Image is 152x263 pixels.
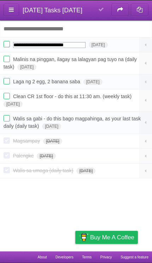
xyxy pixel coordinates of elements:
[17,64,36,70] span: [DATE]
[43,138,62,144] span: [DATE]
[37,153,56,159] span: [DATE]
[4,101,23,107] span: [DATE]
[13,153,35,159] span: Palengke
[42,123,61,130] span: [DATE]
[83,79,103,85] span: [DATE]
[4,56,10,62] label: Done
[13,138,42,144] span: Magsampay
[76,168,95,174] span: [DATE]
[4,137,10,144] label: Done
[4,41,10,47] label: Done
[4,167,10,173] label: Done
[13,79,82,84] span: Laga ng 2 egg, 2 banana saba
[121,251,148,263] a: Suggest a feature
[23,7,82,14] span: [DATE] Tasks [DATE]
[89,42,108,48] span: [DATE]
[4,115,10,121] label: Done
[37,251,47,263] a: About
[90,231,134,244] span: Buy me a coffee
[4,78,10,84] label: Done
[13,168,75,173] span: Walis sa umaga (daily task)
[4,152,10,159] label: Done
[55,251,74,263] a: Developers
[13,94,133,99] span: Clean CR 1st floor - do this at 11:30 am. (weekly task)
[4,116,141,129] span: Walis sa gabi - do this bago magpahinga, as your last task daily (daily task)
[4,56,137,70] span: Malinis na pinggan, ilagay sa lalagyan pag tuyo na (daily task)
[75,231,138,244] a: Buy me a coffee
[100,251,112,263] a: Privacy
[4,93,10,99] label: Done
[82,251,92,263] a: Terms
[79,231,88,243] img: Buy me a coffee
